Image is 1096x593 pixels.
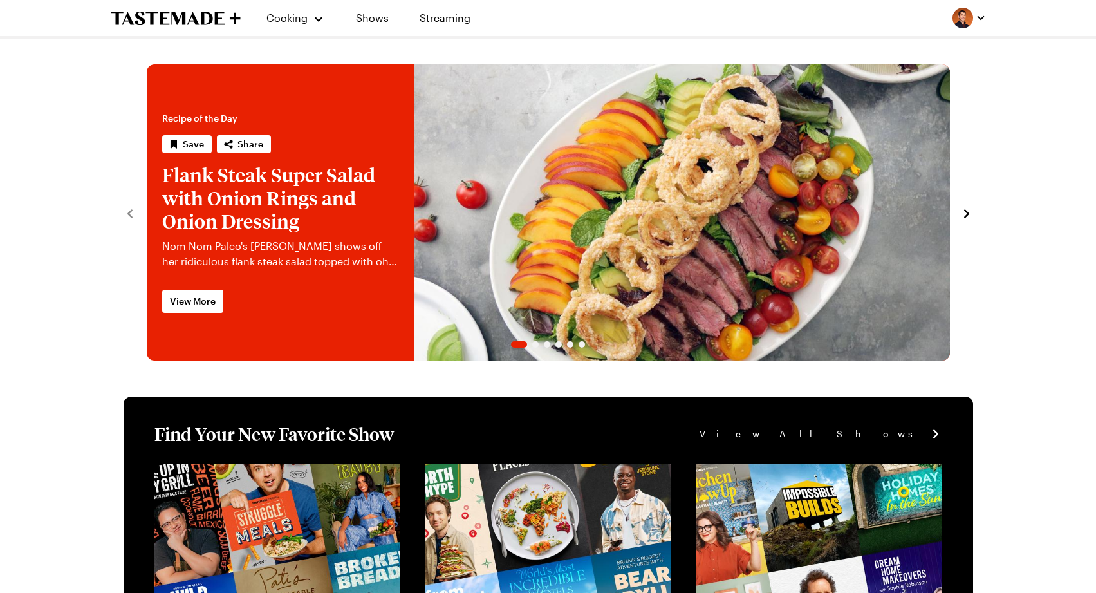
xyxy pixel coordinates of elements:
a: View full content for [object Object] [425,465,601,477]
img: Profile picture [952,8,973,28]
button: navigate to previous item [124,205,136,220]
span: Cooking [266,12,308,24]
a: View full content for [object Object] [696,465,872,477]
span: Go to slide 1 [511,341,527,348]
a: View full content for [object Object] [154,465,330,477]
h1: Find Your New Favorite Show [154,422,394,446]
span: Share [237,138,263,151]
span: Go to slide 2 [532,341,539,348]
a: View More [162,290,223,313]
div: 1 / 6 [147,64,950,361]
span: Go to slide 5 [567,341,573,348]
button: Profile picture [952,8,986,28]
button: Cooking [266,3,325,33]
span: View More [170,295,216,308]
button: navigate to next item [960,205,973,220]
a: View All Shows [700,427,942,441]
span: View All Shows [700,427,927,441]
button: Save recipe [162,135,212,153]
span: Go to slide 6 [579,341,585,348]
span: Go to slide 3 [544,341,550,348]
a: To Tastemade Home Page [111,11,241,26]
button: Share [217,135,271,153]
span: Go to slide 4 [555,341,562,348]
span: Save [183,138,204,151]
